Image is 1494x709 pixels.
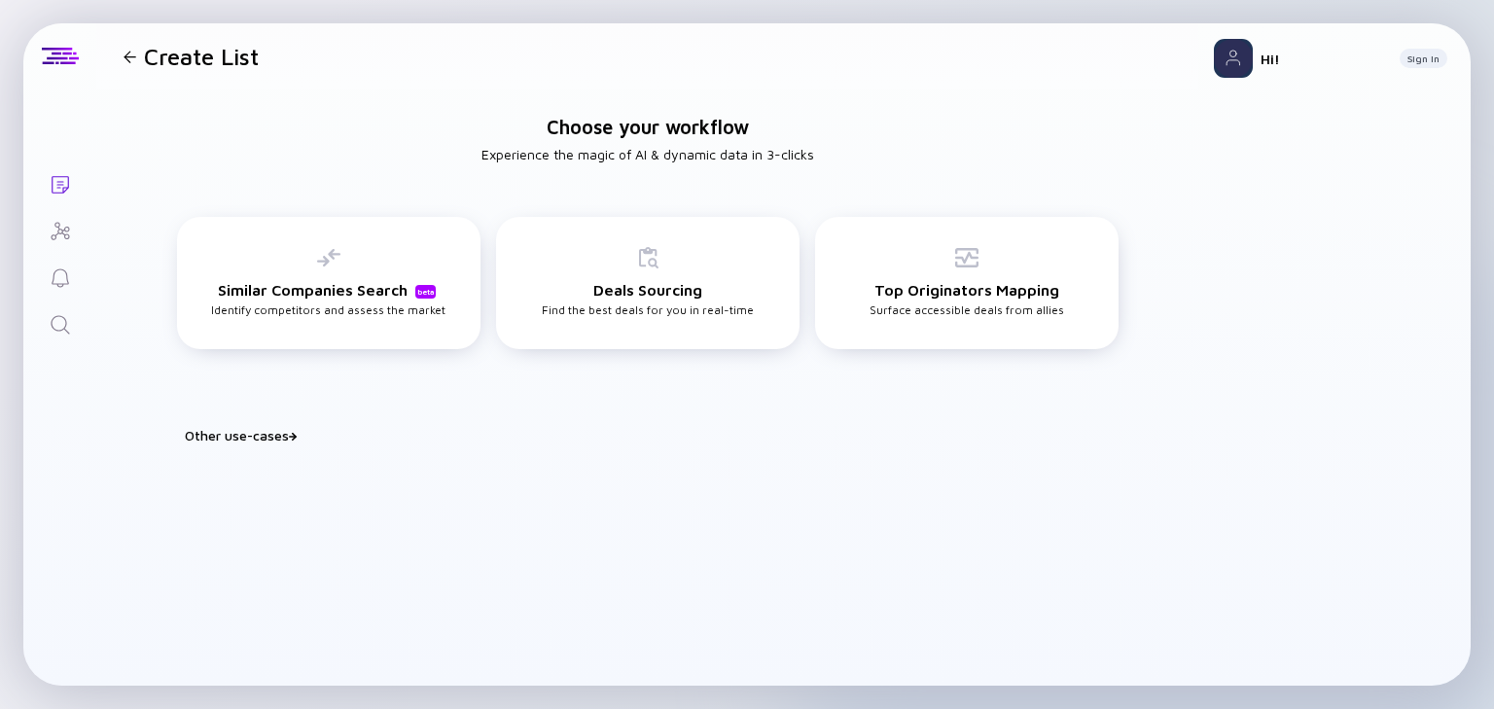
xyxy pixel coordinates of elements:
h1: Choose your workflow [547,116,749,138]
h3: Top Originators Mapping [874,281,1059,299]
img: Profile Picture [1214,39,1253,78]
h2: Experience the magic of AI & dynamic data in 3-clicks [481,146,814,162]
h1: Create List [144,43,259,70]
h3: Similar Companies Search [218,281,440,299]
div: beta [415,285,436,299]
a: Reminders [23,253,96,300]
a: Lists [23,160,96,206]
div: Surface accessible deals from allies [870,246,1064,317]
div: Identify competitors and assess the market [211,246,445,317]
div: Hi! [1261,51,1384,67]
div: Find the best deals for you in real-time [542,246,754,317]
a: Search [23,300,96,346]
h3: Deals Sourcing [593,281,702,299]
div: Other use-cases [185,427,1134,443]
a: Investor Map [23,206,96,253]
button: Sign In [1400,49,1447,68]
